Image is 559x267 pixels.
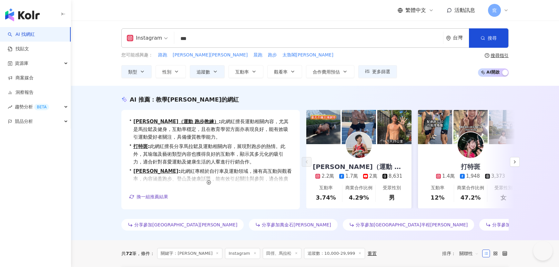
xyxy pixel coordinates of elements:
[304,248,365,259] span: 追蹤數：10,000-29,999
[533,241,553,261] iframe: Help Scout Beacon - Open
[431,193,444,202] div: 12%
[316,193,336,202] div: 3.74%
[492,7,497,14] span: 窕
[156,96,239,103] span: 教學[PERSON_NAME]的網紅
[306,110,340,144] img: post-image
[494,185,513,191] div: 受眾性別
[129,143,292,166] div: •
[8,46,29,52] a: 找貼文
[253,52,262,58] span: 晨跑
[321,173,334,180] div: 2.2萬
[306,144,412,208] a: [PERSON_NAME]（運動 跑步教練）2.2萬1.7萬2萬8,631互動率3.74%商業合作比例4.29%受眾性別男
[178,168,180,174] span: :
[130,95,239,104] div: AI 推薦 ：
[319,185,333,191] div: 互動率
[137,251,155,256] span: 條件 ：
[491,53,509,58] div: 搜尋指引
[127,33,162,43] div: Instagram
[377,110,412,144] img: post-image
[225,248,260,259] span: Instagram
[219,119,221,124] span: :
[356,222,468,227] span: 分享參加[GEOGRAPHIC_DATA]半程[PERSON_NAME]
[313,69,340,74] span: 合作費用預估
[235,69,249,74] span: 互動率
[148,143,150,149] span: :
[129,167,292,191] div: •
[129,118,292,141] div: •
[485,53,489,58] span: question-circle
[282,52,334,59] button: 太魯閣[PERSON_NAME]
[128,69,137,74] span: 類型
[442,248,482,259] div: 排序：
[389,193,395,202] div: 男
[173,52,248,58] span: [PERSON_NAME][PERSON_NAME]
[461,193,481,202] div: 47.2%
[431,185,444,191] div: 互動率
[121,52,153,58] span: 您可能感興趣：
[267,65,302,78] button: 觀看率
[158,52,167,58] span: 路跑
[137,194,168,199] span: 換一組推薦結果
[469,28,508,48] button: 搜尋
[389,173,402,180] div: 8,631
[190,65,225,78] button: 追蹤數
[158,52,168,59] button: 路跑
[129,192,168,202] button: 換一組推薦結果
[345,185,372,191] div: 商業合作比例
[133,168,178,174] a: [PERSON_NAME]
[306,162,412,171] div: [PERSON_NAME]（運動 跑步教練）
[34,104,49,110] div: BETA
[263,248,301,259] span: 田徑、馬拉松
[458,132,483,158] img: KOL Avatar
[454,162,487,171] div: 打特斑
[268,52,277,58] span: 跑步
[459,248,479,259] span: 關聯性
[342,110,376,144] img: post-image
[453,110,488,144] img: post-image
[454,7,475,13] span: 活動訊息
[457,185,484,191] div: 商業合作比例
[133,143,148,149] a: 打特斑
[369,173,377,180] div: 2萬
[489,110,523,144] img: post-image
[274,69,288,74] span: 觀看率
[491,173,505,180] div: 3,373
[133,118,292,141] span: 此網紅擅長運動相關內容，尤其是馬拉鬆及健身，互動率穩定，且在教育學習方面亦表現良好，能有效吸引運動愛好者關注，具備優質教學能力。
[8,89,34,96] a: 洞察報告
[126,251,132,256] span: 72
[442,173,455,180] div: 1.4萬
[15,114,33,129] span: 競品分析
[282,52,333,58] span: 太魯閣[PERSON_NAME]
[306,65,354,78] button: 合作費用預估
[15,100,49,114] span: 趨勢分析
[383,185,401,191] div: 受眾性別
[446,36,451,41] span: environment
[488,35,497,41] span: 搜尋
[8,75,34,81] a: 商案媒合
[418,144,523,208] a: 打特斑1.4萬1,9483,373互動率12%商業合作比例47.2%受眾性別女
[345,173,358,180] div: 1.7萬
[268,52,277,59] button: 跑步
[133,143,292,166] span: 此網紅擅長分享馬拉鬆及運動相關內容，展現對跑步的熱情。此外，其瑜珈及藝術類型內容也獲得良好的互動率，顯示其多元化的吸引力，適合針對喜愛運動及健康生活的人羣進行行銷合作。
[346,132,372,158] img: KOL Avatar
[162,69,171,74] span: 性別
[5,8,40,21] img: logo
[134,222,237,227] span: 分享參加[GEOGRAPHIC_DATA][PERSON_NAME]
[368,251,377,256] div: 重置
[156,65,186,78] button: 性別
[121,65,152,78] button: 類型
[133,119,219,124] a: [PERSON_NAME]（運動 跑步教練）
[15,56,28,71] span: 資源庫
[172,52,248,59] button: [PERSON_NAME][PERSON_NAME]
[133,167,292,191] span: 此網紅專精於自行車及運動領域，擁有高互動與觀看率，內容涵蓋跑步、登山及健康話題，能有效引起關注與參與，適合推廣運動相關產品及活動。
[405,7,426,14] span: 繁體中文
[121,251,137,256] div: 共 筆
[349,193,369,202] div: 4.29%
[8,105,12,109] span: rise
[197,69,210,74] span: 追蹤數
[157,248,222,259] span: 關鍵字：[PERSON_NAME]
[8,31,35,38] a: searchAI 找網紅
[372,69,390,74] span: 更多篩選
[501,193,506,202] div: 女
[453,35,469,41] div: 台灣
